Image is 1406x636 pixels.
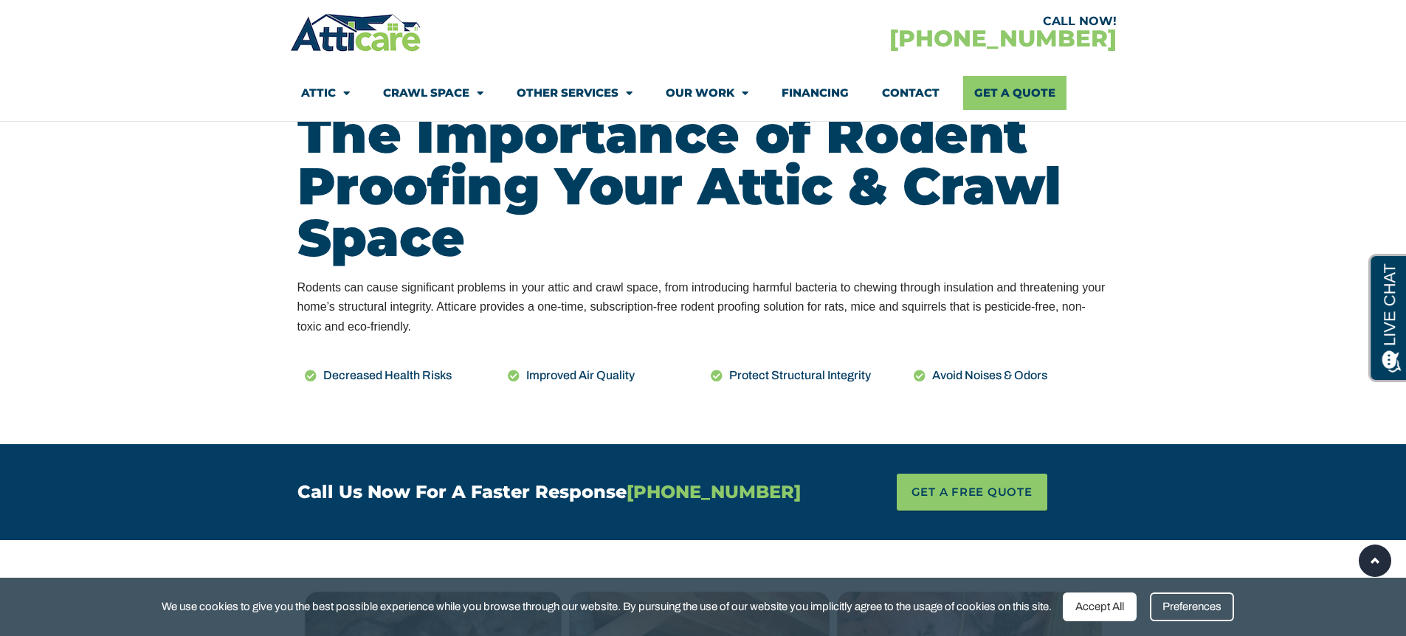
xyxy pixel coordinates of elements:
[36,12,119,30] span: Opens a chat window
[928,366,1047,385] span: Avoid Noises & Odors
[1063,592,1137,621] div: Accept All
[1150,592,1234,621] div: Preferences
[882,76,940,110] a: Contact
[897,474,1047,511] a: GET A FREE QUOTE
[782,76,849,110] a: Financing
[297,483,820,501] h4: Call Us Now For A Faster Response
[703,15,1117,27] div: CALL NOW!
[963,76,1066,110] a: Get A Quote
[726,366,871,385] span: Protect Structural Integrity
[517,76,633,110] a: Other Services
[320,366,452,385] span: Decreased Health Risks
[627,481,801,502] span: [PHONE_NUMBER]
[162,598,1052,616] span: We use cookies to give you the best possible experience while you browse through our website. By ...
[523,366,635,385] span: Improved Air Quality
[912,481,1033,503] span: GET A FREE QUOTE
[297,108,1109,263] h2: The Importance of Rodent Proofing Your Attic & Crawl Space
[301,76,350,110] a: Attic
[301,76,1106,110] nav: Menu
[666,76,748,110] a: Our Work
[383,76,483,110] a: Crawl Space
[297,278,1109,336] div: Rodents can cause significant problems in your attic and crawl space, from introducing harmful ba...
